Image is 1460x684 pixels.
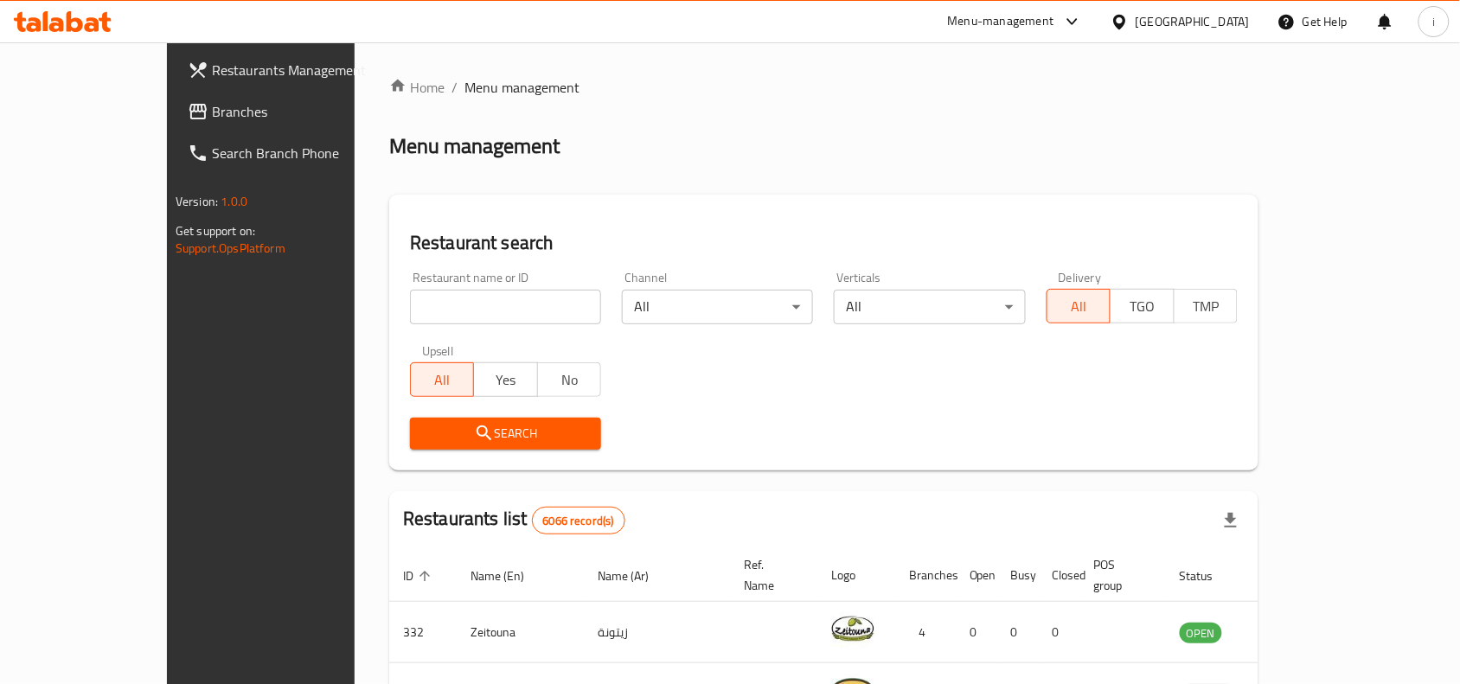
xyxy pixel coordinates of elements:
span: Branches [212,101,397,122]
span: 1.0.0 [221,190,247,213]
h2: Restaurants list [403,506,625,534]
span: Version: [176,190,218,213]
span: Status [1180,566,1236,586]
th: Busy [997,549,1039,602]
h2: Menu management [389,132,560,160]
span: Yes [481,368,530,393]
td: زيتونة [584,602,730,663]
div: All [834,290,1025,324]
td: 4 [895,602,956,663]
div: Menu-management [948,11,1054,32]
button: Search [410,418,601,450]
span: Get support on: [176,220,255,242]
span: TGO [1117,294,1167,319]
span: Restaurants Management [212,60,397,80]
div: OPEN [1180,623,1222,643]
img: Zeitouna [831,607,874,650]
a: Restaurants Management [174,49,411,91]
a: Home [389,77,445,98]
th: Branches [895,549,956,602]
button: No [537,362,601,397]
th: Open [956,549,997,602]
h2: Restaurant search [410,230,1238,256]
span: Search [424,423,587,444]
a: Support.OpsPlatform [176,237,285,259]
td: 332 [389,602,457,663]
td: 0 [956,602,997,663]
div: Export file [1210,500,1252,541]
span: OPEN [1180,623,1222,643]
label: Upsell [422,345,454,357]
button: TGO [1110,289,1174,323]
div: All [622,290,813,324]
button: All [1047,289,1111,323]
span: No [545,368,594,393]
td: 0 [1039,602,1080,663]
input: Search for restaurant name or ID.. [410,290,601,324]
button: TMP [1174,289,1238,323]
th: Closed [1039,549,1080,602]
th: Logo [817,549,895,602]
button: All [410,362,474,397]
span: Name (En) [471,566,547,586]
button: Yes [473,362,537,397]
div: [GEOGRAPHIC_DATA] [1136,12,1250,31]
span: All [418,368,467,393]
a: Search Branch Phone [174,132,411,174]
td: Zeitouna [457,602,584,663]
span: Search Branch Phone [212,143,397,163]
a: Branches [174,91,411,132]
label: Delivery [1059,272,1102,284]
span: TMP [1181,294,1231,319]
div: Total records count [532,507,625,534]
span: POS group [1094,554,1145,596]
span: Menu management [464,77,580,98]
li: / [451,77,458,98]
td: 0 [997,602,1039,663]
span: ID [403,566,436,586]
span: 6066 record(s) [533,513,624,529]
span: All [1054,294,1104,319]
span: i [1432,12,1435,31]
nav: breadcrumb [389,77,1258,98]
span: Ref. Name [744,554,797,596]
span: Name (Ar) [598,566,671,586]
